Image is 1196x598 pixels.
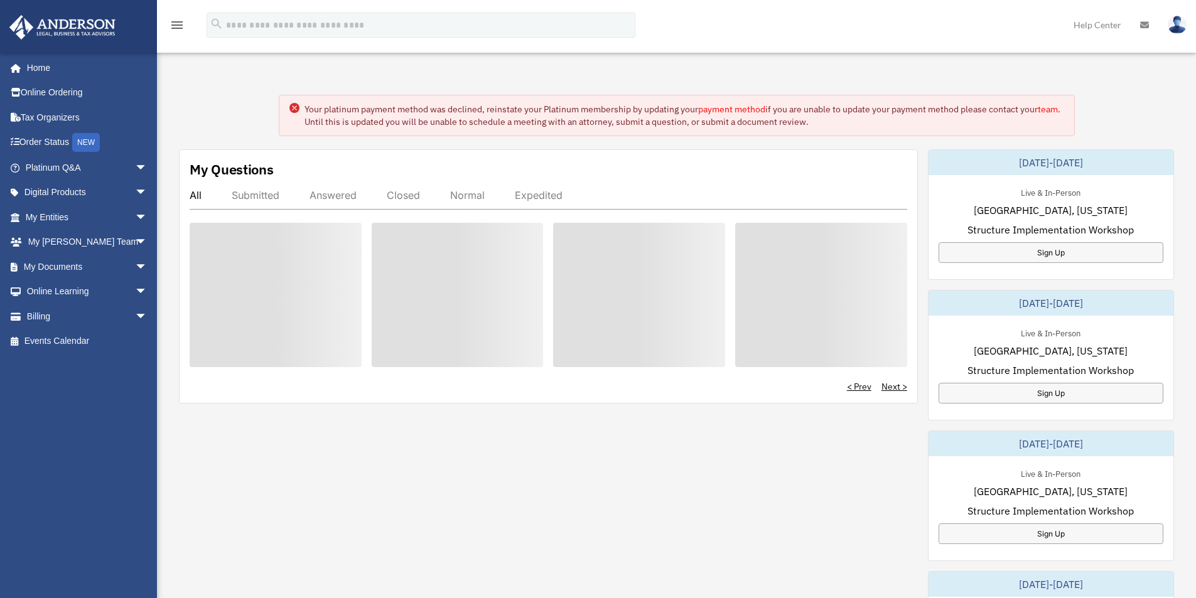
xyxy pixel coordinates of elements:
a: My Documentsarrow_drop_down [9,254,166,279]
span: arrow_drop_down [135,279,160,305]
img: Anderson Advisors Platinum Portal [6,15,119,40]
div: Closed [387,189,420,201]
a: My Entitiesarrow_drop_down [9,205,166,230]
div: Submitted [232,189,279,201]
i: search [210,17,224,31]
a: Next > [881,380,907,393]
div: Expedited [515,189,563,201]
a: payment method [698,104,765,115]
a: menu [170,22,185,33]
span: arrow_drop_down [135,304,160,329]
div: Normal [450,189,485,201]
a: Digital Productsarrow_drop_down [9,180,166,205]
i: menu [170,18,185,33]
div: [DATE]-[DATE] [929,431,1173,456]
div: Live & In-Person [1011,185,1091,198]
a: Online Ordering [9,80,166,105]
span: arrow_drop_down [135,205,160,230]
div: Live & In-Person [1011,326,1091,339]
a: Online Learningarrow_drop_down [9,279,166,304]
a: Order StatusNEW [9,130,166,156]
div: Your platinum payment method was declined, reinstate your Platinum membership by updating your if... [304,103,1064,128]
span: arrow_drop_down [135,180,160,206]
span: Structure Implementation Workshop [967,363,1134,378]
img: User Pic [1168,16,1187,34]
a: Platinum Q&Aarrow_drop_down [9,155,166,180]
a: Sign Up [939,383,1163,403]
a: Billingarrow_drop_down [9,304,166,329]
div: NEW [72,133,100,152]
a: My [PERSON_NAME] Teamarrow_drop_down [9,230,166,255]
a: team [1038,104,1058,115]
span: Structure Implementation Workshop [967,503,1134,518]
div: [DATE]-[DATE] [929,291,1173,316]
span: [GEOGRAPHIC_DATA], [US_STATE] [974,203,1128,218]
span: arrow_drop_down [135,155,160,181]
div: All [190,189,202,201]
a: Sign Up [939,523,1163,544]
span: Structure Implementation Workshop [967,222,1134,237]
div: Live & In-Person [1011,466,1091,479]
span: arrow_drop_down [135,230,160,255]
div: Answered [310,189,357,201]
a: Sign Up [939,242,1163,263]
span: [GEOGRAPHIC_DATA], [US_STATE] [974,484,1128,499]
div: My Questions [190,160,274,179]
span: arrow_drop_down [135,254,160,280]
div: [DATE]-[DATE] [929,150,1173,175]
a: Tax Organizers [9,105,166,130]
a: Events Calendar [9,329,166,354]
a: < Prev [847,380,871,393]
div: [DATE]-[DATE] [929,572,1173,597]
a: Home [9,55,160,80]
span: [GEOGRAPHIC_DATA], [US_STATE] [974,343,1128,358]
